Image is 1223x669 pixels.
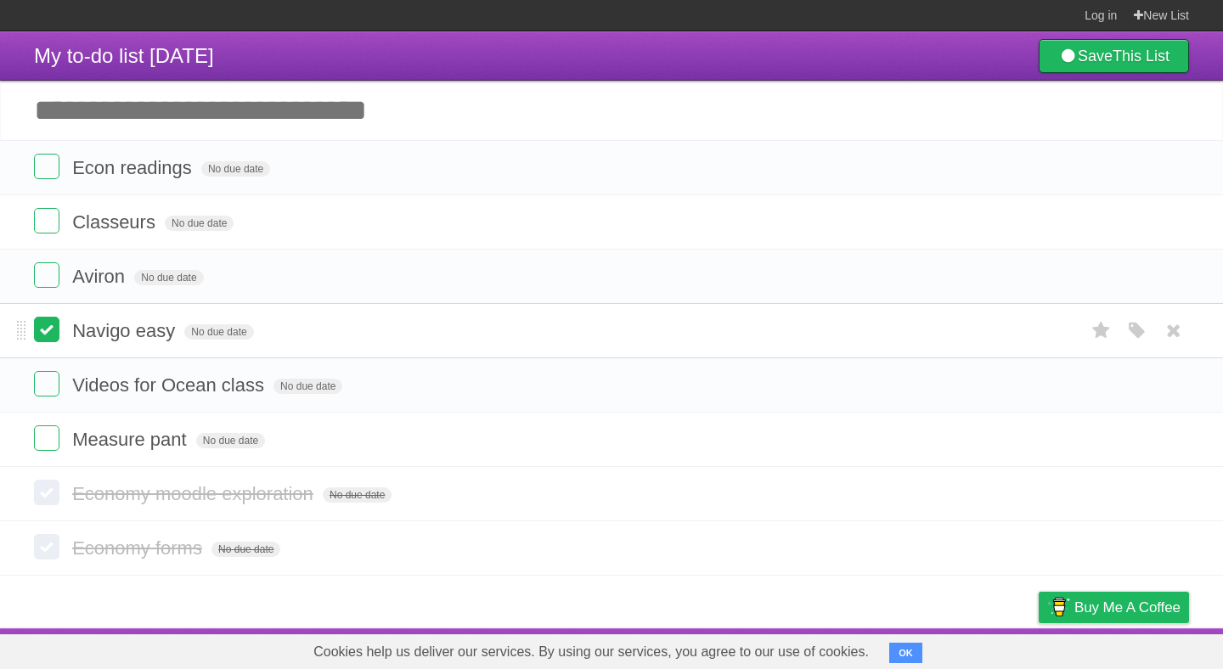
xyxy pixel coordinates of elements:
a: Buy me a coffee [1039,592,1189,623]
span: No due date [323,487,392,503]
button: OK [889,643,922,663]
span: Navigo easy [72,320,179,341]
span: My to-do list [DATE] [34,44,214,67]
span: No due date [211,542,280,557]
label: Done [34,534,59,559]
span: No due date [184,324,253,340]
label: Done [34,208,59,233]
a: Terms [959,632,996,665]
span: No due date [165,216,234,231]
img: Buy me a coffee [1047,593,1070,621]
span: No due date [273,379,342,394]
label: Done [34,480,59,505]
span: Econ readings [72,157,196,178]
a: Suggest a feature [1082,632,1189,665]
span: Economy moodle exploration [72,483,318,504]
span: Buy me a coffee [1074,593,1181,622]
b: This List [1113,48,1169,65]
span: Videos for Ocean class [72,374,268,396]
label: Done [34,371,59,396]
span: Cookies help us deliver our services. By using our services, you agree to our use of cookies. [296,635,886,669]
a: About [813,632,848,665]
span: No due date [201,161,270,177]
span: Economy forms [72,537,206,559]
span: Aviron [72,266,129,287]
span: No due date [196,433,265,448]
span: No due date [134,270,203,285]
span: Measure pant [72,429,191,450]
label: Done [34,262,59,288]
a: SaveThis List [1039,39,1189,73]
label: Done [34,317,59,342]
label: Star task [1085,317,1118,345]
span: Classeurs [72,211,160,233]
a: Privacy [1017,632,1061,665]
label: Done [34,154,59,179]
label: Done [34,425,59,451]
a: Developers [869,632,938,665]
